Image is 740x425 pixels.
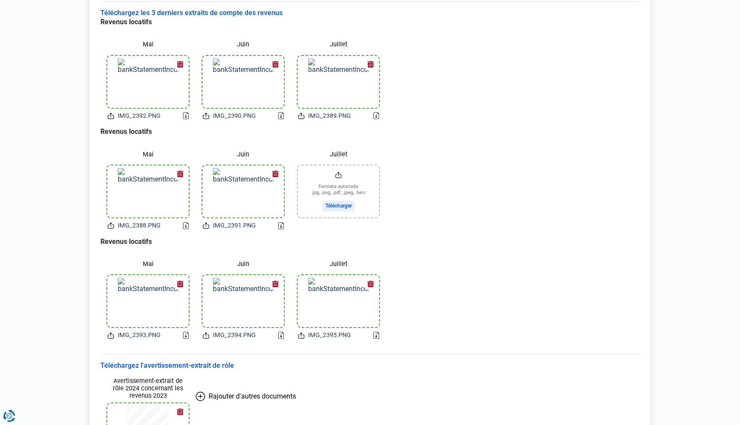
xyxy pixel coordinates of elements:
[278,332,284,339] a: Download
[298,37,379,52] label: Juillet
[213,111,256,121] span: IMG_2390.PNG
[107,256,189,272] label: Mai
[213,58,273,105] img: bankStatementIncomerentalIncome2File
[107,37,189,52] label: Mai
[107,377,189,400] label: Avertissement-extrait de rôle 2024 concernant les revenus 2023
[183,332,189,339] a: Download
[183,222,189,229] a: Download
[118,111,161,121] span: IMG_2392.PNG
[213,331,256,340] span: IMG_2394.PNG
[203,256,284,272] label: Juin
[118,331,161,340] span: IMG_2393.PNG
[278,222,284,229] a: Download
[100,127,386,136] div: Revenus locatifs
[118,221,161,230] span: IMG_2388.PNG
[298,256,379,272] label: Juillet
[107,147,189,162] label: Mai
[213,168,273,215] img: bankStatementIncomerentalIncome2File
[209,392,296,400] span: Rajouter d'autres documents
[278,112,284,119] a: Download
[183,112,189,119] a: Download
[308,58,369,105] img: bankStatementIncomerentalIncome3File
[118,278,178,324] img: bankStatementIncomerentalIncome1File
[373,112,379,119] a: Download
[196,370,296,422] button: Rajouter d'autres documents
[298,147,379,162] label: Juillet
[373,332,379,339] a: Download
[100,361,640,370] h3: Téléchargez l'avertissement-extrait de rôle
[100,9,640,18] h3: Téléchargez les 3 derniers extraits de compte des revenus
[100,237,386,247] div: Revenus locatifs
[213,278,273,324] img: bankStatementIncomerentalIncome2File
[213,221,256,230] span: IMG_2391.PNG
[203,37,284,52] label: Juin
[118,58,178,105] img: bankStatementIncomerentalIncome1File
[308,111,351,121] span: IMG_2389.PNG
[203,147,284,162] label: Juin
[308,331,351,340] span: IMG_2395.PNG
[100,18,386,27] div: Revenus locatifs
[118,168,178,215] img: bankStatementIncomerentalIncome1File
[308,278,369,324] img: bankStatementIncomerentalIncome3File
